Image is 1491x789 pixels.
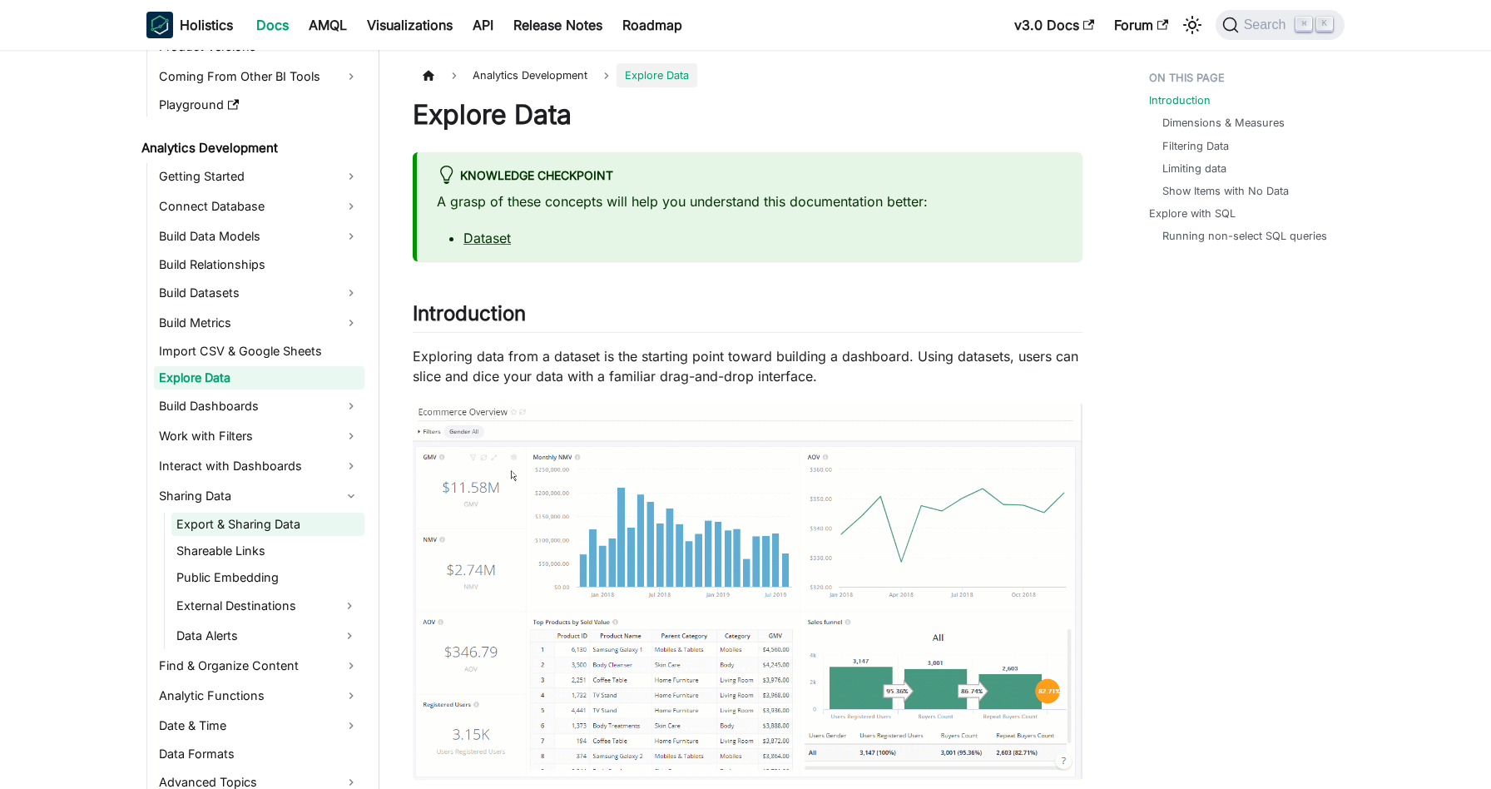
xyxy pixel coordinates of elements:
[146,12,173,38] img: Holistics
[154,712,364,739] a: Date & Time
[154,742,364,766] a: Data Formats
[1149,206,1236,221] a: Explore with SQL
[146,12,233,38] a: HolisticsHolistics
[171,539,364,563] a: Shareable Links
[1162,183,1289,199] a: Show Items with No Data
[154,453,364,479] a: Interact with Dashboards
[171,593,334,619] a: External Destinations
[154,653,364,679] a: Find & Organize Content
[154,63,364,90] a: Coming From Other BI Tools
[334,623,364,649] button: Expand sidebar category 'Data Alerts'
[334,593,364,619] button: Expand sidebar category 'External Destinations'
[171,513,364,536] a: Export & Sharing Data
[154,423,364,449] a: Work with Filters
[171,623,334,649] a: Data Alerts
[154,253,364,276] a: Build Relationships
[154,682,364,709] a: Analytic Functions
[1316,17,1333,32] kbd: K
[1179,12,1206,38] button: Switch between dark and light mode (currently light mode)
[154,310,364,336] a: Build Metrics
[136,136,364,160] a: Analytics Development
[1162,161,1226,176] a: Limiting data
[1149,92,1211,108] a: Introduction
[413,63,1082,87] nav: Breadcrumbs
[1004,12,1104,38] a: v3.0 Docs
[154,340,364,363] a: Import CSV & Google Sheets
[1216,10,1345,40] button: Search (Command+K)
[154,223,364,250] a: Build Data Models
[1295,17,1312,32] kbd: ⌘
[357,12,463,38] a: Visualizations
[463,230,511,246] a: Dataset
[413,63,444,87] a: Home page
[180,15,233,35] b: Holistics
[154,193,364,220] a: Connect Database
[1162,115,1285,131] a: Dimensions & Measures
[1104,12,1178,38] a: Forum
[437,191,1063,211] p: A grasp of these concepts will help you understand this documentation better:
[413,98,1082,131] h1: Explore Data
[413,346,1082,386] p: Exploring data from a dataset is the starting point toward building a dashboard. Using datasets, ...
[154,483,364,509] a: Sharing Data
[154,366,364,390] a: Explore Data
[617,63,697,87] span: Explore Data
[463,12,503,38] a: API
[171,566,364,589] a: Public Embedding
[154,393,364,419] a: Build Dashboards
[1162,228,1327,244] a: Running non-select SQL queries
[299,12,357,38] a: AMQL
[154,93,364,117] a: Playground
[612,12,692,38] a: Roadmap
[1239,17,1296,32] span: Search
[464,63,596,87] span: Analytics Development
[246,12,299,38] a: Docs
[154,163,364,190] a: Getting Started
[413,301,1082,333] h2: Introduction
[1162,138,1229,154] a: Filtering Data
[503,12,612,38] a: Release Notes
[130,50,379,789] nav: Docs sidebar
[437,166,1063,187] div: Knowledge Checkpoint
[154,280,364,306] a: Build Datasets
